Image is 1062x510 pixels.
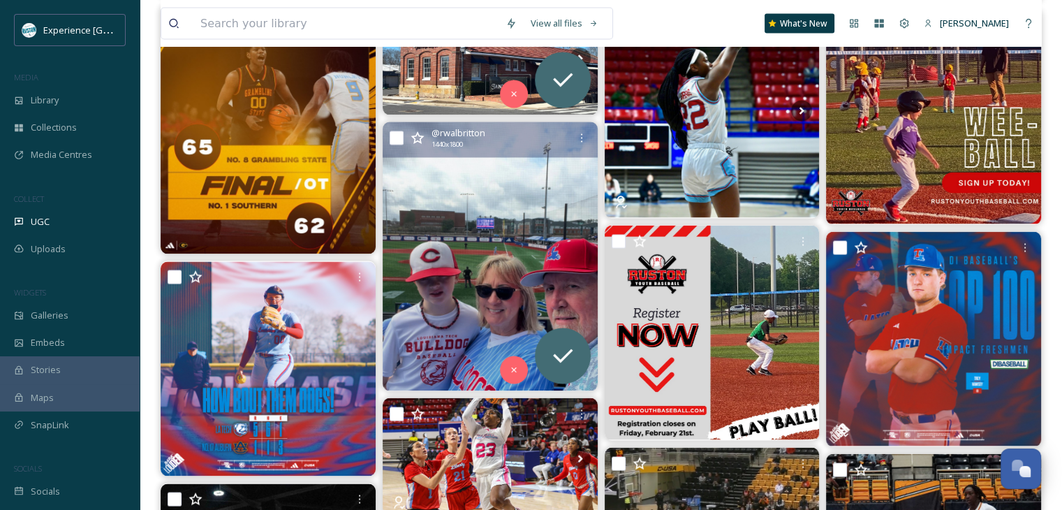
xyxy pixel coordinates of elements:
[31,363,61,377] span: Stories
[31,242,66,256] span: Uploads
[14,72,38,82] span: MEDIA
[43,23,182,36] span: Experience [GEOGRAPHIC_DATA]
[826,231,1041,446] img: Put ‘em on notice‼️ trey.hawsey has been named to d1baseball’s Top 100 Impact Freshmen 👊 #HBTD | ...
[917,9,1016,36] a: [PERSON_NAME]
[31,485,60,498] span: Socials
[14,287,46,298] span: WIDGETS
[940,16,1009,29] span: [PERSON_NAME]
[383,2,598,115] img: 👓We partnered with Jan's Optical to bring her new location to life!👓 We are proud to have helped ...
[31,94,59,107] span: Library
[765,13,834,33] a: What's New
[31,418,69,432] span: SnapLink
[193,8,499,38] input: Search your library
[605,225,820,440] img: Just a few more days to register for Ruston Youth Baseball! Sign up today! 🔗 rustonyouthbaseball....
[383,122,598,391] img: Day 2 #latechbsb #barklouder
[14,463,42,474] span: SOCIALS
[161,261,376,476] img: HOW BOUT THEM DOGS‼️‼️ LA Tech 5, No. 17 Auburn 1 #BarkLouder | #HBTD
[524,9,605,36] a: View all files
[31,121,77,134] span: Collections
[1001,449,1041,489] button: Open Chat
[605,3,820,218] img: Jianna with 4⃣ triples #BarkLouder #LoveandServe 🩵❤️
[826,9,1041,224] img: Wee- Ball Registration is still OPEN! (Ages 4-5) Be sure to sign up for a fun season! ⚾️ Reminder...
[432,126,485,139] span: @ rwalbritton
[31,215,50,228] span: UGC
[432,139,463,149] span: 1440 x 1800
[22,23,36,37] img: 24IZHUKKFBA4HCESFN4PRDEIEY.avif
[31,309,68,322] span: Galleries
[14,194,44,204] span: COLLECT
[161,5,376,254] img: 𝐑𝐞𝐠𝐮𝐥𝐚𝐫 𝐒𝐞𝐚𝐬𝐨𝐧 𝐓𝐢𝐭𝐥𝐞𝐬 𝐚𝐫𝐞 𝐜𝐨𝐨𝐥...𝐛𝐮𝐭 𝐭𝐡𝐞 𝐃𝐄𝐅𝐄𝐍𝐃𝐈𝐍𝐆 𝐜𝐡𝐚𝐦𝐩𝐬 𝐣𝐮𝐬𝐭 𝐬𝐞𝐧𝐭 𝐲𝐨𝐮 𝐛𝐚𝐜𝐤 𝐭𝐨 𝐁𝐚𝐭𝐨𝐧 𝐑𝐨𝐮𝐠𝐞✌️ #Gr...
[31,391,54,405] span: Maps
[31,336,65,349] span: Embeds
[31,148,92,161] span: Media Centres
